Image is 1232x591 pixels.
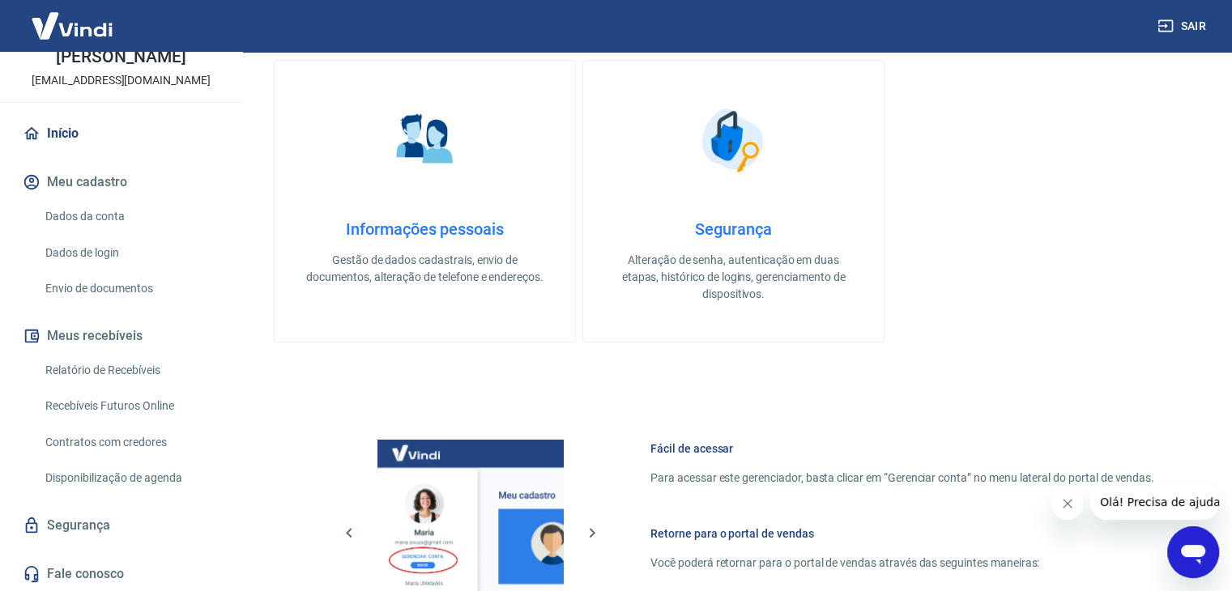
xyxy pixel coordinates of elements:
[1051,487,1084,520] iframe: Fechar mensagem
[1090,484,1219,520] iframe: Mensagem da empresa
[274,60,576,342] a: Informações pessoaisInformações pessoaisGestão de dados cadastrais, envio de documentos, alteraçã...
[19,318,223,354] button: Meus recebíveis
[609,219,858,239] h4: Segurança
[39,354,223,387] a: Relatório de Recebíveis
[609,252,858,303] p: Alteração de senha, autenticação em duas etapas, histórico de logins, gerenciamento de dispositivos.
[56,49,185,66] p: [PERSON_NAME]
[39,389,223,423] a: Recebíveis Futuros Online
[19,116,223,151] a: Início
[301,252,549,286] p: Gestão de dados cadastrais, envio de documentos, alteração de telefone e endereços.
[301,219,549,239] h4: Informações pessoais
[650,525,1154,542] h6: Retorne para o portal de vendas
[650,440,1154,457] h6: Fácil de acessar
[39,236,223,270] a: Dados de login
[19,164,223,200] button: Meu cadastro
[385,100,466,181] img: Informações pessoais
[1154,11,1213,41] button: Sair
[39,426,223,459] a: Contratos com credores
[32,72,211,89] p: [EMAIL_ADDRESS][DOMAIN_NAME]
[693,100,774,181] img: Segurança
[650,555,1154,572] p: Você poderá retornar para o portal de vendas através das seguintes maneiras:
[10,11,136,24] span: Olá! Precisa de ajuda?
[19,508,223,543] a: Segurança
[39,272,223,305] a: Envio de documentos
[650,470,1154,487] p: Para acessar este gerenciador, basta clicar em “Gerenciar conta” no menu lateral do portal de ven...
[582,60,885,342] a: SegurançaSegurançaAlteração de senha, autenticação em duas etapas, histórico de logins, gerenciam...
[1167,526,1219,578] iframe: Botão para abrir a janela de mensagens
[39,200,223,233] a: Dados da conta
[39,461,223,495] a: Disponibilização de agenda
[19,1,125,50] img: Vindi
